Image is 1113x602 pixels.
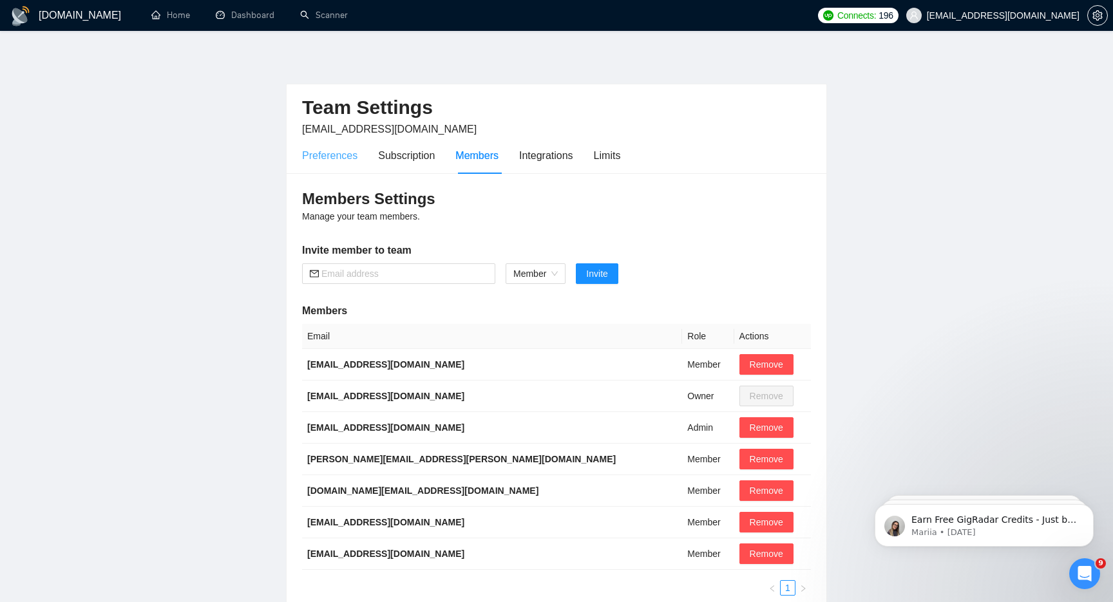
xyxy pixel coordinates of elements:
div: Members [455,147,499,164]
span: 196 [879,8,893,23]
span: Remove [750,420,783,435]
span: Manage your team members. [302,211,420,221]
b: [PERSON_NAME][EMAIL_ADDRESS][PERSON_NAME][DOMAIN_NAME] [307,454,616,464]
h5: Members [302,303,811,319]
td: Member [682,444,734,475]
span: Remove [750,547,783,561]
td: Member [682,475,734,507]
span: Invite [586,267,607,281]
h2: Team Settings [302,95,811,121]
span: right [799,585,807,592]
a: homeHome [151,10,190,21]
b: [EMAIL_ADDRESS][DOMAIN_NAME] [307,391,464,401]
a: searchScanner [300,10,348,21]
span: [EMAIL_ADDRESS][DOMAIN_NAME] [302,124,477,135]
span: left [768,585,776,592]
div: Preferences [302,147,357,164]
button: Remove [739,543,794,564]
span: Member [513,264,558,283]
b: [EMAIL_ADDRESS][DOMAIN_NAME] [307,517,464,527]
span: Remove [750,452,783,466]
img: logo [10,6,31,26]
span: Remove [750,357,783,372]
button: Remove [739,512,794,532]
td: Member [682,507,734,538]
div: Limits [594,147,621,164]
h3: Members Settings [302,189,811,209]
div: Subscription [378,147,435,164]
span: Remove [750,484,783,498]
a: 1 [781,581,795,595]
span: mail [310,269,319,278]
h5: Invite member to team [302,243,811,258]
b: [EMAIL_ADDRESS][DOMAIN_NAME] [307,359,464,370]
td: Owner [682,381,734,412]
span: Connects: [837,8,876,23]
b: [EMAIL_ADDRESS][DOMAIN_NAME] [307,422,464,433]
b: [DOMAIN_NAME][EMAIL_ADDRESS][DOMAIN_NAME] [307,485,538,496]
li: Previous Page [765,580,780,596]
th: Email [302,324,682,349]
button: setting [1087,5,1108,26]
li: Next Page [795,580,811,596]
button: Remove [739,480,794,501]
button: Remove [739,417,794,438]
span: Remove [750,515,783,529]
th: Actions [734,324,811,349]
div: Integrations [519,147,573,164]
iframe: Intercom live chat [1069,558,1100,589]
a: setting [1087,10,1108,21]
button: Invite [576,263,618,284]
button: Remove [739,449,794,469]
span: 9 [1096,558,1106,569]
li: 1 [780,580,795,596]
td: Member [682,538,734,570]
span: user [909,11,918,20]
th: Role [682,324,734,349]
img: upwork-logo.png [823,10,833,21]
span: setting [1088,10,1107,21]
td: Member [682,349,734,381]
b: [EMAIL_ADDRESS][DOMAIN_NAME] [307,549,464,559]
td: Admin [682,412,734,444]
button: right [795,580,811,596]
iframe: Intercom notifications message [855,477,1113,567]
button: Remove [739,354,794,375]
a: dashboardDashboard [216,10,274,21]
button: left [765,580,780,596]
input: Email address [321,267,488,281]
